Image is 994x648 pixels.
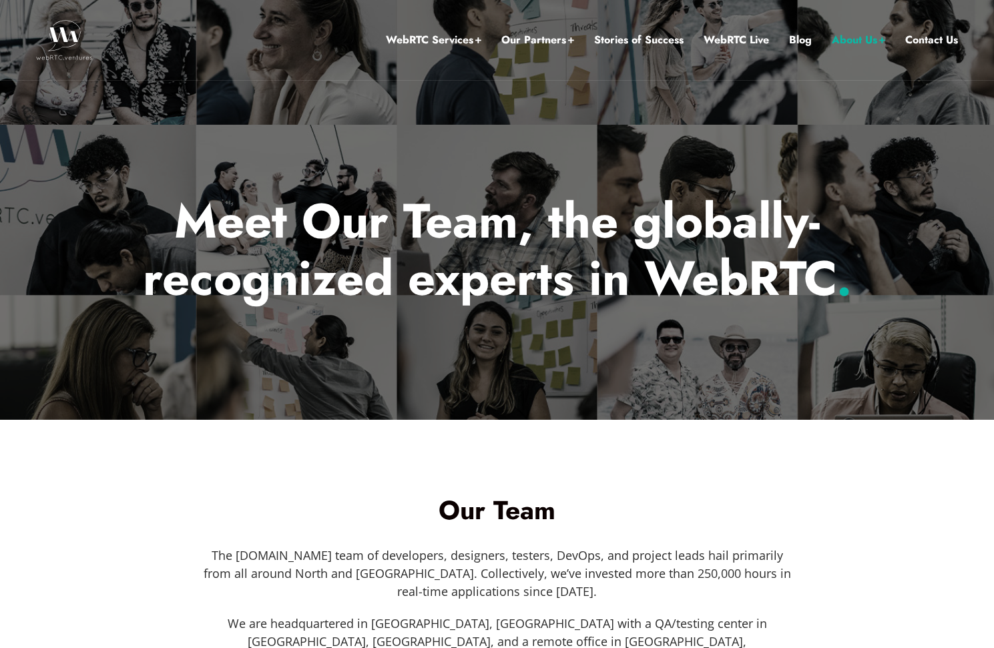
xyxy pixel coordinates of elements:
h1: Our Team [123,497,871,523]
a: Stories of Success [594,31,684,49]
a: WebRTC Services [386,31,481,49]
a: WebRTC Live [704,31,769,49]
a: About Us [832,31,885,49]
h1: Meet Our Team, the globally-recognized experts in WebRTC [106,192,888,308]
span: . [836,244,852,313]
a: Our Partners [501,31,574,49]
a: Blog [789,31,812,49]
img: WebRTC.ventures [36,20,93,60]
p: The [DOMAIN_NAME] team of developers, designers, testers, DevOps, and project leads hail primaril... [198,547,796,601]
a: Contact Us [905,31,958,49]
